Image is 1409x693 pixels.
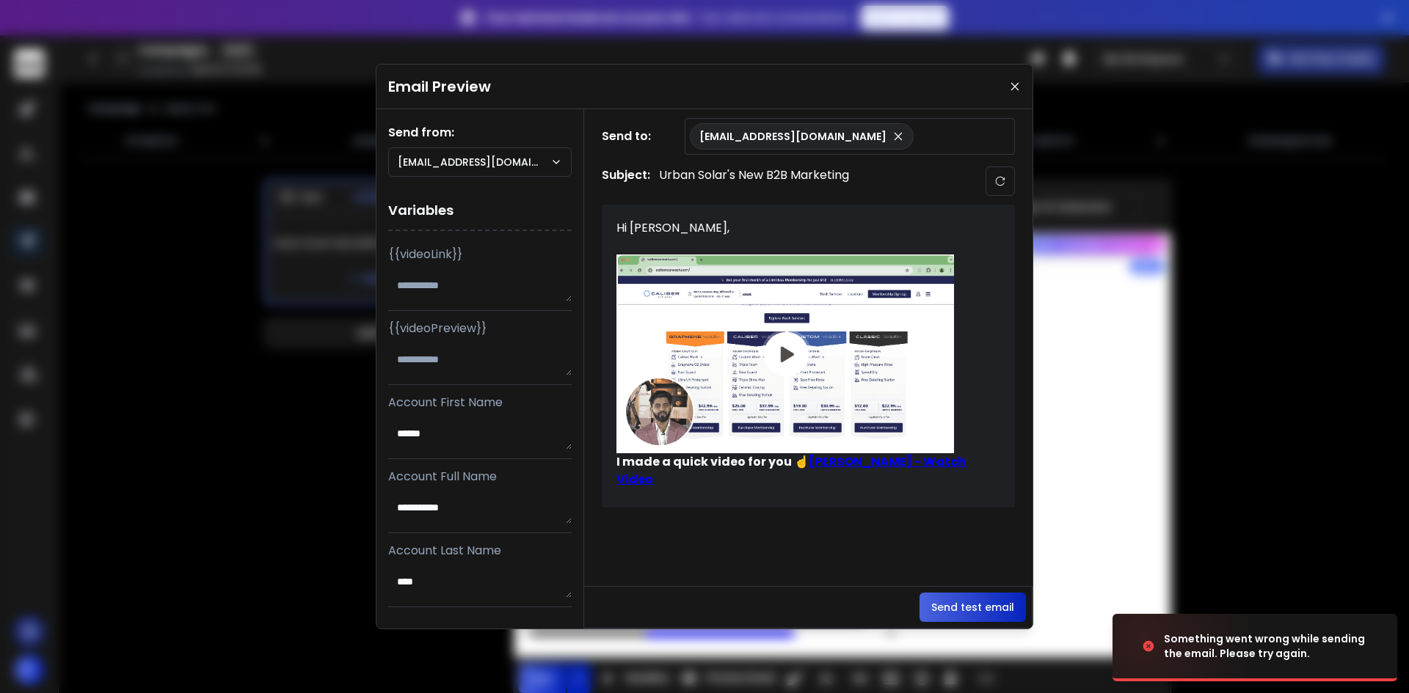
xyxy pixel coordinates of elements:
p: Account Full Name [388,468,572,485]
h1: Send from: [388,124,572,142]
h1: Email Preview [388,76,491,97]
h1: Subject: [602,166,650,196]
span: [PERSON_NAME] - Watch Video [616,453,968,488]
div: Hi [PERSON_NAME], [616,219,983,237]
img: image [1113,606,1259,686]
button: Send test email [920,593,1026,622]
p: [EMAIL_ADDRESS][DOMAIN_NAME] [398,155,550,169]
p: {{videoLink}} [388,246,572,263]
h1: Send to: [602,128,660,145]
p: Account Last Name [388,542,572,560]
span: I made a quick video for you ☝️ [616,453,983,488]
h1: Variables [388,191,572,231]
p: Account First Name [388,394,572,411]
div: Something went wrong while sending the email. Please try again. [1164,631,1380,661]
p: Urban Solar's New B2B Marketing [659,166,849,196]
p: {{videoPreview}} [388,320,572,337]
p: [EMAIL_ADDRESS][DOMAIN_NAME] [699,129,886,144]
a: I made a quick video for you ☝️[PERSON_NAME] - Watch Video [616,254,983,488]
